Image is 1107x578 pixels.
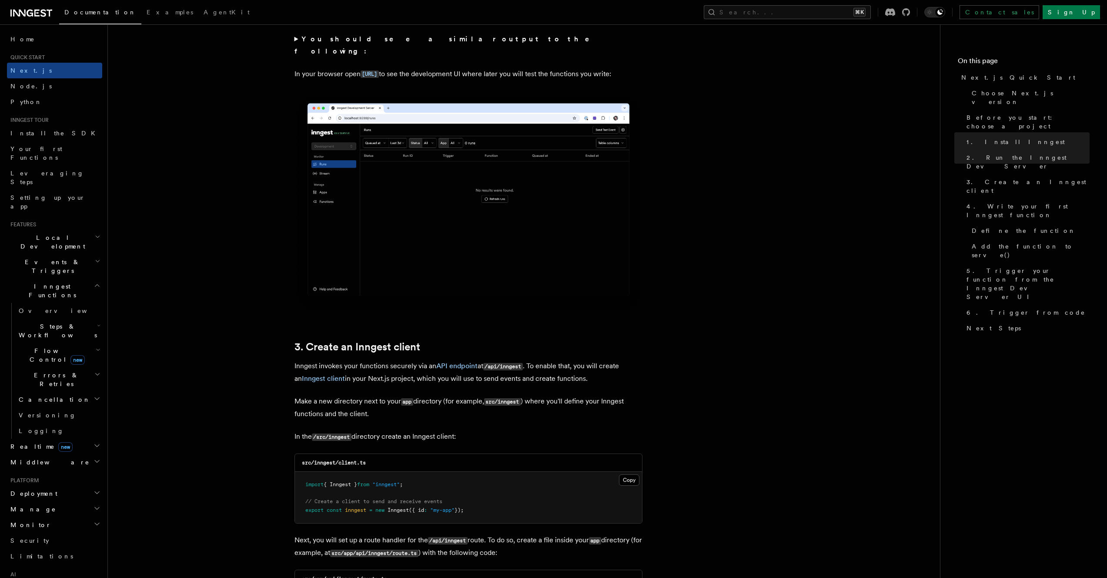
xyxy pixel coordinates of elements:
[960,5,1039,19] a: Contact sales
[967,266,1090,301] span: 5. Trigger your function from the Inngest Dev Server UI
[7,571,16,578] span: AI
[704,5,871,19] button: Search...⌘K
[968,239,1090,263] a: Add the function to serve()
[324,481,357,487] span: { Inngest }
[7,548,102,564] a: Limitations
[7,54,45,61] span: Quick start
[10,35,35,44] span: Home
[7,486,102,501] button: Deployment
[7,165,102,190] a: Leveraging Steps
[7,279,102,303] button: Inngest Functions
[10,130,100,137] span: Install the SDK
[10,170,84,185] span: Leveraging Steps
[19,307,108,314] span: Overview
[428,537,468,544] code: /api/inngest
[388,507,409,513] span: Inngest
[375,507,385,513] span: new
[15,303,102,319] a: Overview
[958,56,1090,70] h4: On this page
[294,395,642,420] p: Make a new directory next to your directory (for example, ) where you'll define your Inngest func...
[15,371,94,388] span: Errors & Retries
[305,481,324,487] span: import
[58,442,73,452] span: new
[961,73,1075,82] span: Next.js Quick Start
[963,134,1090,150] a: 1. Install Inngest
[400,481,403,487] span: ;
[204,9,250,16] span: AgentKit
[305,498,442,504] span: // Create a client to send and receive events
[294,33,642,57] summary: You should see a similar output to the following:
[7,517,102,533] button: Monitor
[294,360,642,385] p: Inngest invokes your functions securely via an at . To enable that, you will create an in your Ne...
[483,363,523,370] code: /api/inngest
[10,145,62,161] span: Your first Functions
[15,322,97,339] span: Steps & Workflows
[361,70,379,78] a: [URL]
[7,63,102,78] a: Next.js
[372,481,400,487] span: "inngest"
[147,9,193,16] span: Examples
[7,477,39,484] span: Platform
[967,113,1090,131] span: Before you start: choose a project
[967,202,1090,219] span: 4. Write your first Inngest function
[7,233,95,251] span: Local Development
[7,125,102,141] a: Install the SDK
[294,68,642,81] p: In your browser open to see the development UI where later you will test the functions you write:
[294,341,420,353] a: 3. Create an Inngest client
[484,398,521,406] code: src/inngest
[972,226,1076,235] span: Define the function
[963,150,1090,174] a: 2. Run the Inngest Dev Server
[10,537,49,544] span: Security
[7,439,102,454] button: Realtimenew
[424,507,427,513] span: :
[409,507,424,513] span: ({ id
[7,489,57,498] span: Deployment
[7,94,102,110] a: Python
[141,3,198,24] a: Examples
[15,392,102,407] button: Cancellation
[10,98,42,105] span: Python
[963,263,1090,305] a: 5. Trigger your function from the Inngest Dev Server UI
[15,346,96,364] span: Flow Control
[963,110,1090,134] a: Before you start: choose a project
[7,505,56,514] span: Manage
[619,474,639,486] button: Copy
[10,67,52,74] span: Next.js
[10,553,73,560] span: Limitations
[436,362,478,370] a: API endpoint
[64,9,136,16] span: Documentation
[853,8,866,17] kbd: ⌘K
[302,374,345,383] a: Inngest client
[19,412,76,419] span: Versioning
[294,94,642,313] img: Inngest Dev Server's 'Runs' tab with no data
[15,343,102,367] button: Flow Controlnew
[963,174,1090,198] a: 3. Create an Inngest client
[455,507,464,513] span: });
[963,305,1090,320] a: 6. Trigger from code
[357,481,369,487] span: from
[967,308,1085,317] span: 6. Trigger from code
[15,395,90,404] span: Cancellation
[7,521,51,529] span: Monitor
[15,367,102,392] button: Errors & Retries
[7,190,102,214] a: Setting up your app
[924,7,945,17] button: Toggle dark mode
[330,550,418,557] code: src/app/api/inngest/route.ts
[958,70,1090,85] a: Next.js Quick Start
[312,433,351,441] code: /src/inngest
[967,138,1065,146] span: 1. Install Inngest
[10,194,85,210] span: Setting up your app
[327,507,342,513] span: const
[430,507,455,513] span: "my-app"
[967,324,1021,333] span: Next Steps
[7,221,36,228] span: Features
[7,303,102,439] div: Inngest Functions
[589,537,601,544] code: app
[15,423,102,439] a: Logging
[345,507,366,513] span: inngest
[967,153,1090,171] span: 2. Run the Inngest Dev Server
[305,507,324,513] span: export
[10,83,52,90] span: Node.js
[968,223,1090,239] a: Define the function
